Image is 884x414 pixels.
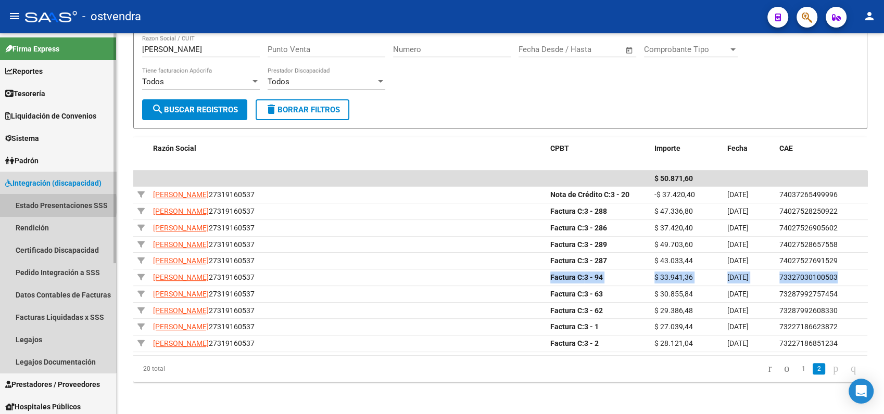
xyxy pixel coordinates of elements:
[142,99,247,120] button: Buscar Registros
[779,306,838,315] span: 73287992608330
[550,273,603,281] strong: 3 - 94
[153,321,542,333] div: 27319160537
[644,45,728,54] span: Comprobante Tipo
[654,190,695,199] span: -$ 37.420,40
[142,77,164,86] span: Todos
[654,339,693,347] span: $ 28.121,04
[654,306,693,315] span: $ 29.386,48
[82,5,141,28] span: - ostvendra
[5,88,45,99] span: Tesorería
[779,240,838,249] span: 74027528657558
[550,339,599,347] strong: 3 - 2
[550,190,629,199] strong: 3 - 20
[763,363,776,374] a: go to first page
[153,271,542,283] div: 27319160537
[654,273,693,281] span: $ 33.941,36
[153,290,209,298] span: [PERSON_NAME]
[153,305,542,317] div: 27319160537
[8,10,21,22] mat-icon: menu
[624,44,636,56] button: Open calendar
[550,224,607,232] strong: 3 - 286
[550,306,603,315] strong: 3 - 62
[562,45,612,54] input: End date
[550,190,611,199] span: Nota de Crédito C:
[5,155,39,166] span: Padrón
[775,137,879,160] datatable-header-cell: CAE
[727,339,749,347] span: [DATE]
[828,363,843,374] a: go to next page
[153,189,542,201] div: 27319160537
[5,66,43,77] span: Reportes
[550,240,607,249] strong: 3 - 289
[5,379,100,390] span: Prestadores / Proveedores
[550,290,584,298] span: Factura C:
[550,144,569,152] span: CPBT
[795,360,811,378] li: page 1
[727,207,749,215] span: [DATE]
[863,10,876,22] mat-icon: person
[149,137,546,160] datatable-header-cell: Razón Social
[654,240,693,249] span: $ 49.703,60
[153,288,542,300] div: 27319160537
[153,205,542,217] div: 27319160537
[151,105,238,114] span: Buscar Registros
[727,273,749,281] span: [DATE]
[727,322,749,331] span: [DATE]
[550,306,584,315] span: Factura C:
[268,77,289,86] span: Todos
[779,190,838,199] span: 74037265499996
[654,224,693,232] span: $ 37.420,40
[153,222,542,234] div: 27319160537
[779,256,838,265] span: 74027527691529
[151,103,164,115] mat-icon: search
[727,224,749,232] span: [DATE]
[727,306,749,315] span: [DATE]
[550,256,607,265] strong: 3 - 287
[5,401,81,412] span: Hospitales Públicos
[550,273,584,281] span: Factura C:
[153,322,209,331] span: [PERSON_NAME]
[650,137,723,160] datatable-header-cell: Importe
[153,190,209,199] span: [PERSON_NAME]
[654,322,693,331] span: $ 27.039,44
[153,306,209,315] span: [PERSON_NAME]
[5,43,59,55] span: Firma Express
[797,363,810,374] a: 1
[5,133,39,144] span: Sistema
[849,379,874,404] div: Open Intercom Messenger
[5,177,102,189] span: Integración (discapacidad)
[727,240,749,249] span: [DATE]
[727,290,749,298] span: [DATE]
[5,110,96,122] span: Liquidación de Convenios
[133,356,278,382] div: 20 total
[727,190,749,199] span: [DATE]
[550,207,607,215] strong: 3 - 288
[153,339,209,347] span: [PERSON_NAME]
[779,224,838,232] span: 74027526905602
[153,224,209,232] span: [PERSON_NAME]
[550,322,599,331] strong: 3 - 1
[153,273,209,281] span: [PERSON_NAME]
[519,45,552,54] input: Start date
[813,363,825,374] a: 2
[779,363,794,374] a: go to previous page
[654,256,693,265] span: $ 43.033,44
[153,338,542,350] div: 27319160537
[550,339,584,347] span: Factura C:
[779,207,838,215] span: 74027528250922
[846,363,861,374] a: go to last page
[723,137,775,160] datatable-header-cell: Fecha
[550,322,584,331] span: Factura C:
[153,256,209,265] span: [PERSON_NAME]
[811,360,827,378] li: page 2
[727,144,748,152] span: Fecha
[265,105,340,114] span: Borrar Filtros
[550,207,584,215] span: Factura C:
[256,99,349,120] button: Borrar Filtros
[779,290,838,298] span: 73287992757454
[779,144,793,152] span: CAE
[727,256,749,265] span: [DATE]
[546,137,650,160] datatable-header-cell: CPBT
[550,290,603,298] strong: 3 - 63
[550,224,584,232] span: Factura C:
